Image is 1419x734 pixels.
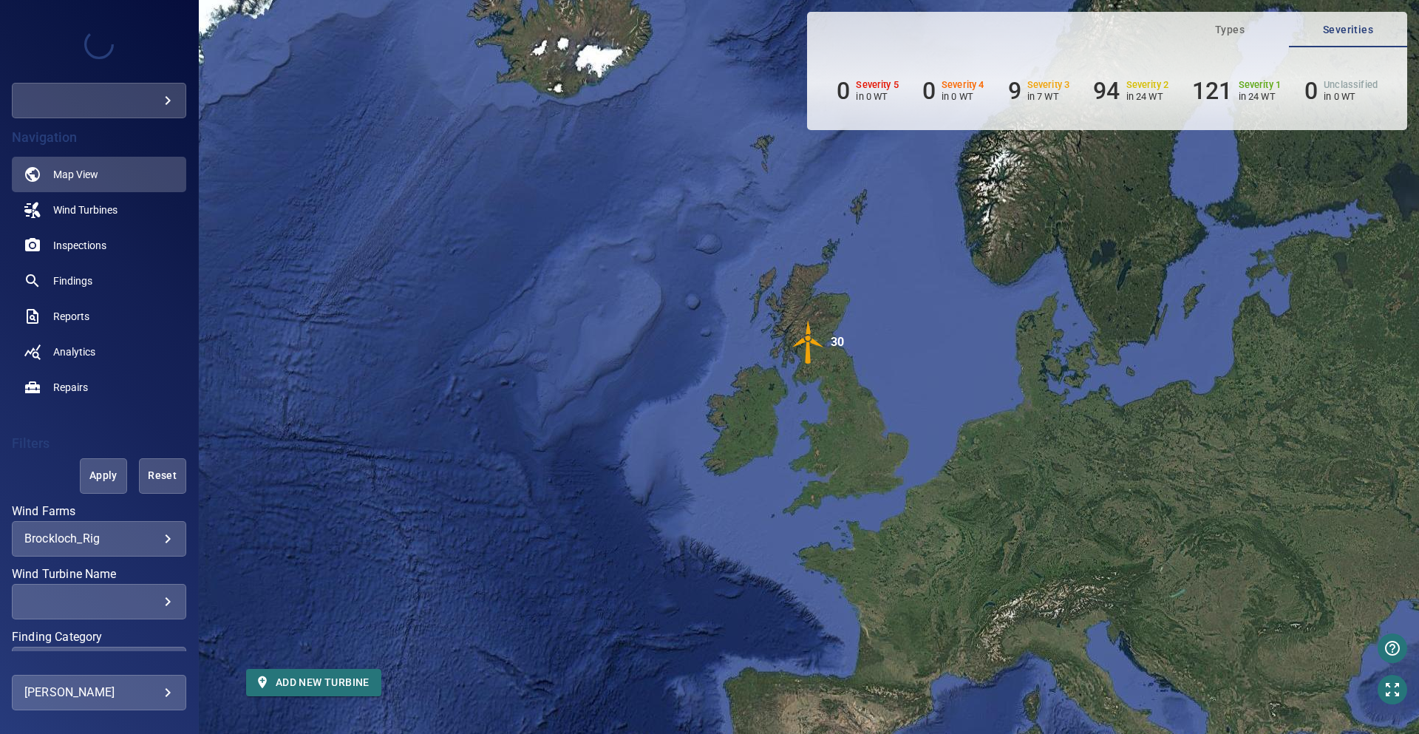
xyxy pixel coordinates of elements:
button: Apply [80,458,127,494]
span: Wind Turbines [53,203,118,217]
p: in 24 WT [1126,91,1169,102]
h6: 9 [1008,77,1021,105]
span: Findings [53,273,92,288]
a: map active [12,157,186,192]
li: Severity Unclassified [1304,77,1378,105]
div: 30 [831,320,844,364]
h6: Severity 2 [1126,80,1169,90]
h6: 0 [922,77,936,105]
span: Map View [53,167,98,182]
div: Wind Farms [12,521,186,557]
h6: Unclassified [1324,80,1378,90]
div: [PERSON_NAME] [24,681,174,704]
p: in 24 WT [1239,91,1282,102]
h6: 94 [1093,77,1120,105]
span: Reset [157,466,168,485]
p: in 0 WT [942,91,984,102]
span: Analytics [53,344,95,359]
div: Finding Category [12,647,186,682]
li: Severity 1 [1192,77,1281,105]
li: Severity 4 [922,77,984,105]
a: findings noActive [12,263,186,299]
h4: Navigation [12,130,186,145]
span: Apply [98,466,109,485]
h6: 0 [837,77,850,105]
h6: 121 [1192,77,1232,105]
span: Types [1180,21,1280,39]
li: Severity 3 [1008,77,1070,105]
label: Wind Farms [12,506,186,517]
li: Severity 5 [837,77,899,105]
h6: Severity 4 [942,80,984,90]
a: analytics noActive [12,334,186,370]
label: Finding Category [12,631,186,643]
div: Wind Turbine Name [12,584,186,619]
a: reports noActive [12,299,186,334]
div: fredolsen [12,83,186,118]
div: Brockloch_Rig [24,531,174,546]
a: repairs noActive [12,370,186,405]
p: in 0 WT [856,91,899,102]
li: Severity 2 [1093,77,1168,105]
h6: Severity 1 [1239,80,1282,90]
span: Inspections [53,238,106,253]
h4: Filters [12,436,186,451]
label: Wind Turbine Name [12,568,186,580]
h6: 0 [1304,77,1318,105]
gmp-advanced-marker: 30 [786,320,831,367]
button: Reset [139,458,186,494]
button: Add new turbine [246,669,381,696]
p: in 7 WT [1027,91,1070,102]
span: Repairs [53,380,88,395]
span: Add new turbine [258,673,370,692]
img: windFarmIconCat3.svg [786,320,831,364]
a: inspections noActive [12,228,186,263]
p: in 0 WT [1324,91,1378,102]
h6: Severity 3 [1027,80,1070,90]
h6: Severity 5 [856,80,899,90]
span: Reports [53,309,89,324]
span: Severities [1298,21,1398,39]
a: windturbines noActive [12,192,186,228]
